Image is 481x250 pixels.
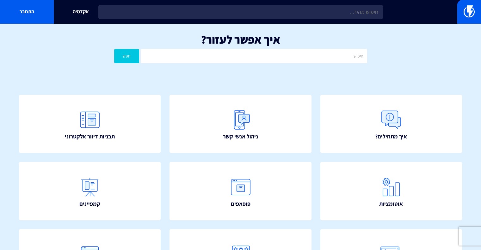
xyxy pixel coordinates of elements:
[375,132,407,141] span: איך מתחילים?
[170,95,311,153] a: ניהול אנשי קשר
[170,162,311,220] a: פופאפים
[9,33,472,46] h1: איך אפשר לעזור?
[114,49,139,63] button: חפש
[320,162,462,220] a: אוטומציות
[141,49,367,63] input: חיפוש
[223,132,258,141] span: ניהול אנשי קשר
[379,200,403,208] span: אוטומציות
[98,5,383,19] input: חיפוש מהיר...
[19,162,161,220] a: קמפיינים
[65,132,115,141] span: תבניות דיוור אלקטרוני
[320,95,462,153] a: איך מתחילים?
[79,200,100,208] span: קמפיינים
[231,200,250,208] span: פופאפים
[19,95,161,153] a: תבניות דיוור אלקטרוני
